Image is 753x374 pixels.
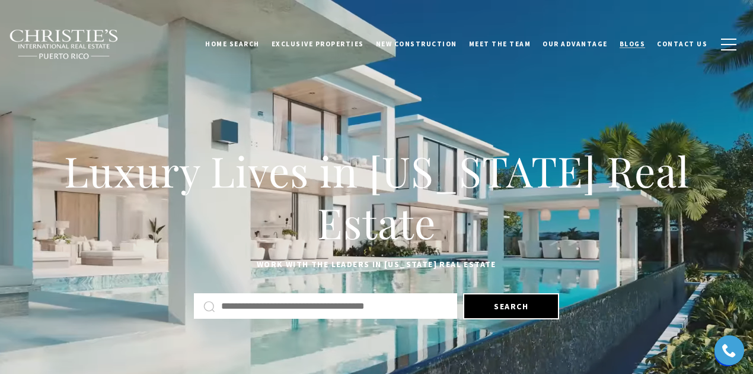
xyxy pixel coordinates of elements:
[376,40,457,48] span: New Construction
[266,29,370,59] a: Exclusive Properties
[657,40,707,48] span: Contact Us
[199,29,266,59] a: Home Search
[370,29,463,59] a: New Construction
[620,40,646,48] span: Blogs
[9,29,119,60] img: Christie's International Real Estate black text logo
[463,29,537,59] a: Meet the Team
[221,299,448,314] input: Search by Address, City, or Neighborhood
[463,293,559,319] button: Search
[543,40,608,48] span: Our Advantage
[713,27,744,62] button: button
[272,40,364,48] span: Exclusive Properties
[537,29,614,59] a: Our Advantage
[30,258,723,272] p: Work with the leaders in [US_STATE] Real Estate
[614,29,652,59] a: Blogs
[30,145,723,249] h1: Luxury Lives in [US_STATE] Real Estate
